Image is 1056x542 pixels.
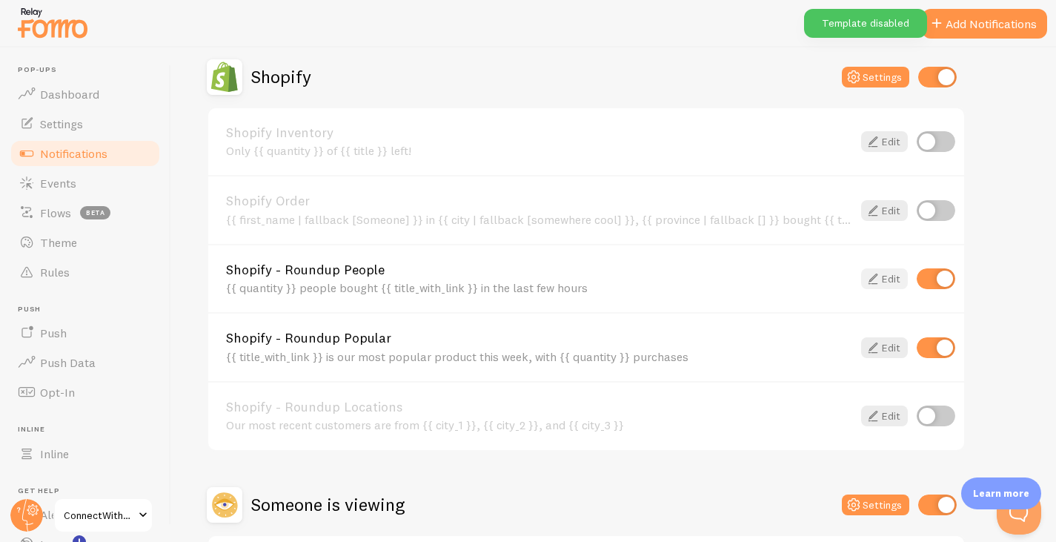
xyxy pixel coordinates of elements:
span: Flows [40,205,71,220]
a: ConnectWithTaar [53,498,153,533]
span: Push [40,325,67,340]
button: Settings [842,67,909,87]
a: Events [9,168,162,198]
a: Flows beta [9,198,162,228]
a: Shopify - Roundup Popular [226,331,852,345]
img: Shopify [207,59,242,95]
a: Edit [861,268,908,289]
span: Get Help [18,486,162,496]
div: {{ first_name | fallback [Someone] }} in {{ city | fallback [somewhere cool] }}, {{ province | fa... [226,213,852,226]
p: Learn more [973,486,1029,500]
a: Notifications [9,139,162,168]
span: Push [18,305,162,314]
span: ConnectWithTaar [64,506,134,524]
iframe: Help Scout Beacon - Open [997,490,1041,535]
a: Settings [9,109,162,139]
a: Inline [9,439,162,469]
a: Shopify - Roundup Locations [226,400,852,414]
span: Inline [40,446,69,461]
span: Theme [40,235,77,250]
button: Settings [842,495,909,515]
a: Shopify Inventory [226,126,852,139]
div: Template disabled [804,9,927,38]
span: Inline [18,425,162,434]
a: Push Data [9,348,162,377]
a: Opt-In [9,377,162,407]
span: Opt-In [40,385,75,400]
span: Dashboard [40,87,99,102]
a: Dashboard [9,79,162,109]
div: Learn more [961,477,1041,509]
span: Pop-ups [18,65,162,75]
a: Edit [861,406,908,426]
div: {{ quantity }} people bought {{ title_with_link }} in the last few hours [226,281,852,294]
a: Shopify - Roundup People [226,263,852,277]
a: Theme [9,228,162,257]
span: Events [40,176,76,191]
a: Push [9,318,162,348]
span: Push Data [40,355,96,370]
a: Edit [861,131,908,152]
div: {{ title_with_link }} is our most popular product this week, with {{ quantity }} purchases [226,350,852,363]
a: Edit [861,200,908,221]
img: Someone is viewing [207,487,242,523]
div: Only {{ quantity }} of {{ title }} left! [226,144,852,157]
h2: Shopify [251,65,311,88]
img: fomo-relay-logo-orange.svg [16,4,90,42]
span: Rules [40,265,70,280]
a: Shopify Order [226,194,852,208]
span: Notifications [40,146,107,161]
h2: Someone is viewing [251,493,405,516]
a: Edit [861,337,908,358]
span: Settings [40,116,83,131]
a: Rules [9,257,162,287]
span: beta [80,206,110,219]
div: Our most recent customers are from {{ city_1 }}, {{ city_2 }}, and {{ city_3 }} [226,418,852,432]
